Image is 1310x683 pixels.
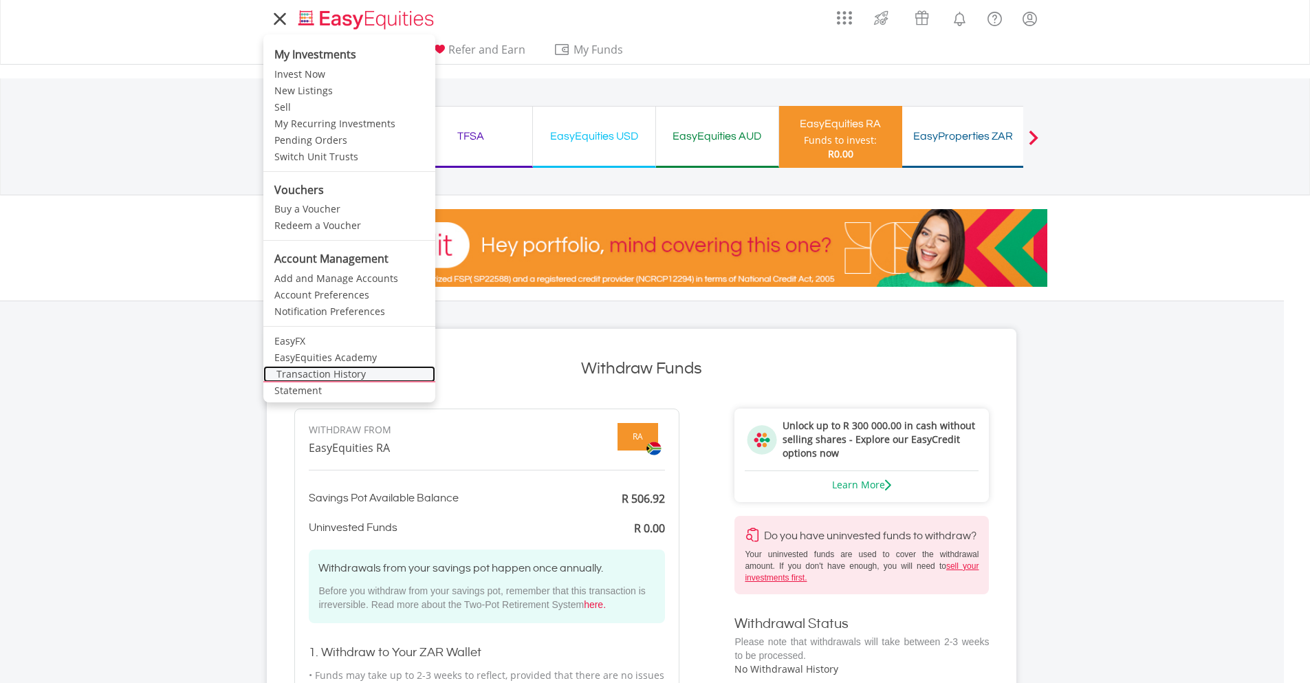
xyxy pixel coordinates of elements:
[263,66,435,83] a: Invest Now
[1012,3,1047,34] a: My Profile
[296,8,439,31] img: EasyEquities_Logo.png
[787,114,894,133] div: EasyEquities RA
[837,10,852,25] img: grid-menu-icon.svg
[745,419,979,460] div: Unlock up to R 300 000.00 in cash without selling shares - Explore our EasyCredit options now
[426,43,531,64] a: Refer and Earn
[263,178,435,202] li: Vouchers
[745,549,979,584] div: Your uninvested funds are used to cover the withdrawal amount. If you don't have enough, you will...
[263,83,435,99] a: New Listings
[263,217,435,234] a: Redeem a Voucher
[263,201,435,217] a: Buy a Voucher
[309,423,546,437] div: WITHDRAW FROM
[263,287,435,303] a: Account Preferences
[309,644,665,662] div: 1. Withdraw to Your ZAR Wallet
[263,303,435,320] a: Notification Preferences
[263,333,435,349] a: EasyFX
[284,356,999,381] div: Withdraw Funds
[745,470,979,492] div: Learn More
[309,521,487,536] div: Uninvested Funds
[263,209,1047,287] img: EasyCredit Promotion Banner
[263,247,435,270] li: Account Management
[448,42,525,57] span: Refer and Earn
[263,366,435,382] a: Transaction History
[664,127,770,146] div: EasyEquities AUD
[734,409,989,502] button: Unlock up to R 300 000.00 in cash without selling shares - Explore our EasyCredit options now Lea...
[734,635,989,662] div: Please note that withdrawals will take between 2-3 weeks to be processed.
[318,584,655,611] div: Before you withdraw from your savings pot, remember that this transaction is irreversible. Read m...
[309,440,546,456] div: EE197147-681478
[977,3,1012,31] a: FAQ's and Support
[263,270,435,287] a: Add and Manage Accounts
[263,349,435,366] a: EasyEquities Academy
[584,599,606,610] a: here.
[418,127,524,146] div: TFSA
[309,491,487,507] div: Savings Pot Available Balance
[885,479,891,490] img: withdrawal-easycredit-chevron.svg
[734,615,989,635] div: Withdrawal Status
[263,382,435,399] a: Statement
[541,127,647,146] div: EasyEquities USD
[1020,137,1047,151] button: Next
[942,3,977,31] a: Notifications
[910,127,1016,146] div: EasyProperties ZAR
[633,431,643,442] span: RA
[622,491,665,506] span: R 506.92
[634,521,665,536] span: R 0.00
[263,38,435,66] li: My Investments
[910,7,933,29] img: vouchers-v2.svg
[263,149,435,165] a: Switch Unit Trusts
[734,662,838,675] span: No Withdrawal History
[870,7,893,29] img: thrive-v2.svg
[747,425,777,455] img: withdrawal-easycredit-logo.svg
[554,41,644,58] span: My Funds
[828,3,861,25] a: AppsGrid
[902,3,942,29] a: Vouchers
[828,147,853,160] span: R0.00
[263,132,435,149] a: Pending Orders
[804,133,877,147] div: Funds to invest:
[318,561,655,577] div: Withdrawals from your savings pot happen once annually.
[263,99,435,116] a: Sell
[263,116,435,132] a: My Recurring Investments
[764,530,976,542] span: Do you have uninvested funds to withdraw?
[293,3,439,31] a: Home page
